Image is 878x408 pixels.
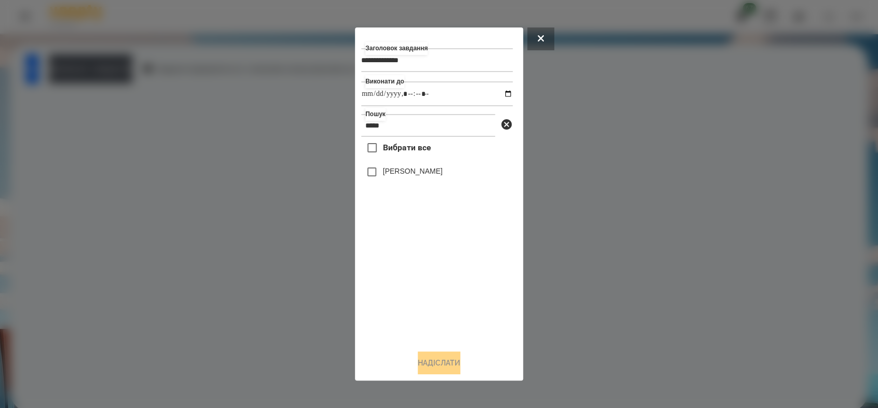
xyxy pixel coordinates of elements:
label: [PERSON_NAME] [383,166,443,176]
span: Вибрати все [383,142,431,154]
label: Виконати до [365,75,404,88]
button: Надіслати [418,351,460,374]
label: Пошук [365,108,386,121]
label: Заголовок завдання [365,42,428,55]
